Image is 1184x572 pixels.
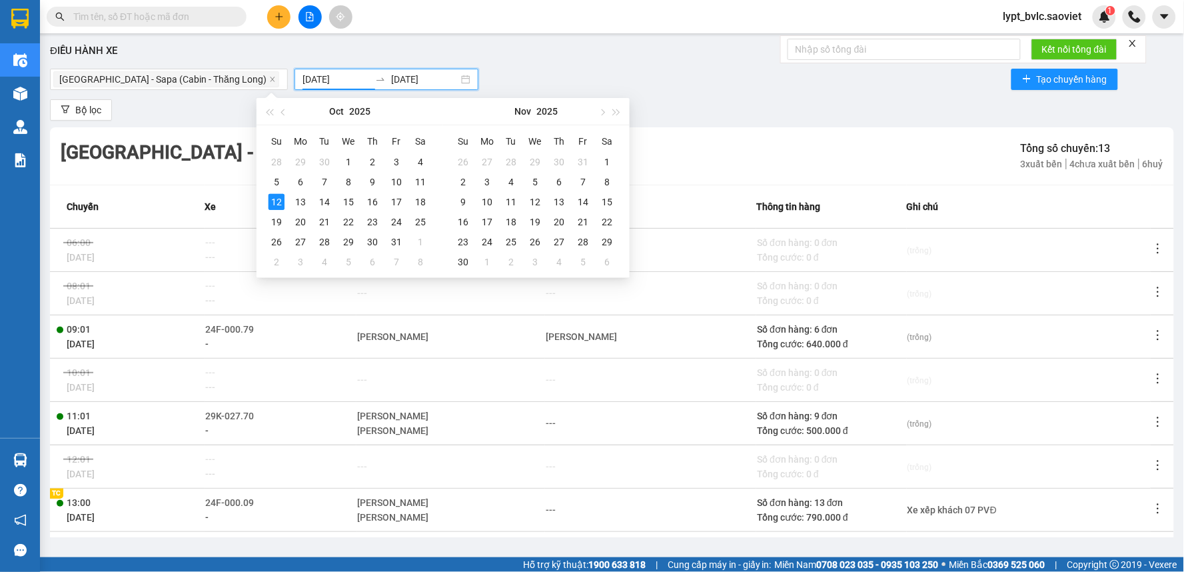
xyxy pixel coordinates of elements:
div: Số đơn hàng: 13 đơn [757,495,906,510]
span: filter [61,105,70,115]
div: 6 [551,174,567,190]
span: Kết nối tổng đài [1042,42,1107,57]
strong: 1900 633 818 [588,559,646,570]
span: to [375,74,386,85]
th: Th [547,131,571,152]
button: caret-down [1153,5,1176,29]
span: close [269,76,276,84]
div: 29 [293,154,308,170]
td: 2025-12-05 [571,252,595,272]
td: 2025-11-15 [595,192,619,212]
div: 31 [388,234,404,250]
img: logo-vxr [11,9,29,29]
input: Ngày bắt đầu [302,72,370,87]
td: 2025-11-10 [475,192,499,212]
div: 30 [364,234,380,250]
span: 09:01 [67,324,91,335]
div: 7 [388,254,404,270]
div: 7 [575,174,591,190]
div: 30 [455,254,471,270]
td: 2025-10-18 [408,192,432,212]
td: 2025-10-08 [336,172,360,192]
div: 20 [551,214,567,230]
td: 2025-11-25 [499,232,523,252]
div: 27 [479,154,495,170]
td: 2025-10-23 [360,212,384,232]
td: 2025-10-06 [289,172,312,192]
span: Hỗ trợ kỹ thuật: [523,557,646,572]
td: 2025-10-28 [499,152,523,172]
span: [DATE] [67,339,95,349]
th: Mo [475,131,499,152]
span: 13:00 [67,497,91,508]
div: 9 [364,174,380,190]
th: Mo [289,131,312,152]
td: 2025-10-28 [312,232,336,252]
div: 18 [412,194,428,210]
td: 2025-10-29 [523,152,547,172]
td: 2025-10-24 [384,212,408,232]
td: 2025-11-02 [265,252,289,272]
div: 30 [316,154,332,170]
div: Tổng cước: 790.000 đ [757,510,906,525]
img: icon-new-feature [1099,11,1111,23]
div: 1 [599,154,615,170]
div: 6 [293,174,308,190]
td: 2025-11-03 [289,252,312,272]
div: Điều hành xe [50,43,1174,59]
button: aim [329,5,352,29]
td: 2025-11-05 [336,252,360,272]
div: [PERSON_NAME] [357,423,428,438]
td: 2025-11-29 [595,232,619,252]
div: 3 [479,174,495,190]
div: Số đơn hàng: 6 đơn [757,322,906,337]
span: [DATE] [67,512,95,523]
div: 11 [412,174,428,190]
div: [GEOGRAPHIC_DATA] - Sapa (Cabin - Thăng Long) [61,138,511,167]
div: 5 [575,254,591,270]
strong: 0369 525 060 [988,559,1045,570]
button: 2025 [536,98,558,125]
td: 2025-10-07 [312,172,336,192]
input: Ngày kết thúc [391,72,458,87]
td: 2025-12-06 [595,252,619,272]
td: 2025-11-27 [547,232,571,252]
div: 10 [388,174,404,190]
td: 2025-10-20 [289,212,312,232]
button: Nov [514,98,531,125]
td: 2025-11-06 [547,172,571,192]
input: Tìm tên, số ĐT hoặc mã đơn [73,9,231,24]
td: 2025-12-04 [547,252,571,272]
div: 12 [527,194,543,210]
div: 28 [575,234,591,250]
td: 2025-12-02 [499,252,523,272]
div: 27 [293,234,308,250]
th: Tu [312,131,336,152]
td: 2025-10-27 [475,152,499,172]
span: [GEOGRAPHIC_DATA] - Sapa (Cabin - Thăng Long) [59,72,267,87]
td: 2025-09-28 [265,152,289,172]
td: 2025-11-08 [595,172,619,192]
td: 2025-10-11 [408,172,432,192]
span: file-add [305,12,314,21]
td: 2025-10-25 [408,212,432,232]
td: 2025-11-03 [475,172,499,192]
td: 2025-10-13 [289,192,312,212]
div: Tổng cước: 500.000 đ [757,423,906,438]
span: | [656,557,658,572]
span: aim [336,12,345,21]
td: 2025-11-08 [408,252,432,272]
td: 2025-10-15 [336,192,360,212]
td: 2025-10-27 [289,232,312,252]
th: Th [360,131,384,152]
div: 26 [269,234,285,250]
span: 3 xuất bến [1021,159,1067,169]
div: 21 [316,214,332,230]
span: ⚪️ [942,562,946,567]
span: lypt_bvlc.saoviet [993,8,1093,25]
td: 2025-10-01 [336,152,360,172]
img: warehouse-icon [13,53,27,67]
td: 2025-11-11 [499,192,523,212]
td: 2025-11-21 [571,212,595,232]
div: 29 [599,234,615,250]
